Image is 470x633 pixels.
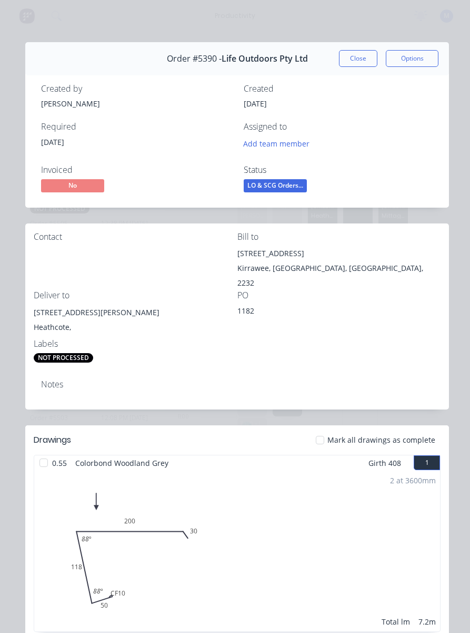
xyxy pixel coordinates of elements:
div: Created by [41,84,231,94]
div: 2 at 3600mm [390,475,436,486]
div: Created [244,84,434,94]
div: Required [41,122,231,132]
div: [STREET_ADDRESS][PERSON_NAME] [34,305,237,320]
span: No [41,179,104,192]
div: Status [244,165,434,175]
div: [STREET_ADDRESS] [237,246,441,261]
span: 0.55 [48,455,71,471]
span: Life Outdoors Pty Ltd [222,54,308,64]
div: NOT PROCESSED [34,353,93,363]
div: 1182 [237,305,369,320]
div: Notes [41,379,433,389]
div: [PERSON_NAME] [41,98,231,109]
div: Labels [34,339,237,349]
button: Close [339,50,377,67]
div: 0CF10501182003088º88º2 at 3600mmTotal lm7.2m [34,471,440,631]
div: Heathcote, [34,320,237,335]
div: Kirrawee, [GEOGRAPHIC_DATA], [GEOGRAPHIC_DATA], 2232 [237,261,441,290]
div: Bill to [237,232,441,242]
button: LO & SCG Orders... [244,179,307,195]
div: Contact [34,232,237,242]
span: LO & SCG Orders... [244,179,307,192]
button: 1 [414,455,440,470]
div: 7.2m [418,616,436,627]
div: Total lm [382,616,410,627]
button: Add team member [244,137,315,151]
button: Options [386,50,438,67]
span: Girth 408 [368,455,401,471]
div: Assigned to [244,122,434,132]
div: Drawings [34,434,71,446]
button: Add team member [237,137,315,151]
div: PO [237,290,441,300]
div: Deliver to [34,290,237,300]
span: Mark all drawings as complete [327,434,435,445]
div: [STREET_ADDRESS][PERSON_NAME]Heathcote, [34,305,237,339]
span: Colorbond Woodland Grey [71,455,173,471]
span: Order #5390 - [167,54,222,64]
div: [STREET_ADDRESS]Kirrawee, [GEOGRAPHIC_DATA], [GEOGRAPHIC_DATA], 2232 [237,246,441,290]
div: Invoiced [41,165,231,175]
span: [DATE] [41,137,64,147]
span: [DATE] [244,99,267,109]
